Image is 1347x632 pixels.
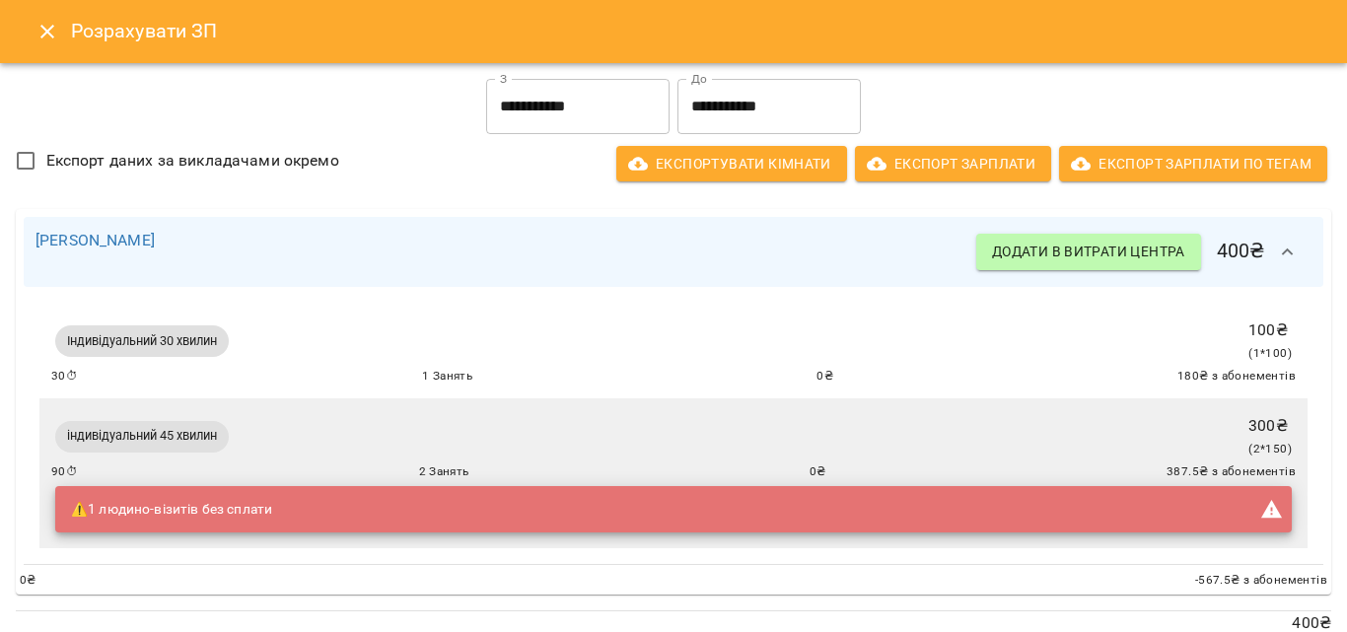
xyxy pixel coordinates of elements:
[55,427,229,445] span: індивідуальний 45 хвилин
[1059,146,1327,181] button: Експорт Зарплати по тегам
[1248,442,1292,456] span: ( 2 * 150 )
[55,332,229,350] span: Індивідуальний 30 хвилин
[51,367,78,386] span: 30 ⏱
[1177,367,1296,386] span: 180 ₴ з абонементів
[20,571,36,591] span: 0 ₴
[871,152,1035,176] span: Експорт Зарплати
[855,146,1051,181] button: Експорт Зарплати
[51,462,78,482] span: 90 ⏱
[46,149,339,173] span: Експорт даних за викладачами окремо
[616,146,847,181] button: Експортувати кімнати
[1167,462,1296,482] span: 387.5 ₴ з абонементів
[71,16,1323,46] h6: Розрахувати ЗП
[1248,414,1292,438] p: 300 ₴
[1248,346,1292,360] span: ( 1 * 100 )
[976,234,1201,269] button: Додати в витрати центра
[35,231,155,249] a: [PERSON_NAME]
[422,367,472,386] span: 1 Занять
[976,229,1312,276] h6: 400 ₴
[632,152,831,176] span: Експортувати кімнати
[71,492,272,527] div: ⚠️ 1 людино-візитів без сплати
[419,462,469,482] span: 2 Занять
[810,462,826,482] span: 0 ₴
[816,367,833,386] span: 0 ₴
[1075,152,1312,176] span: Експорт Зарплати по тегам
[992,240,1185,263] span: Додати в витрати центра
[1248,318,1292,342] p: 100 ₴
[24,8,71,55] button: Close
[1195,571,1327,591] span: -567.5 ₴ з абонементів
